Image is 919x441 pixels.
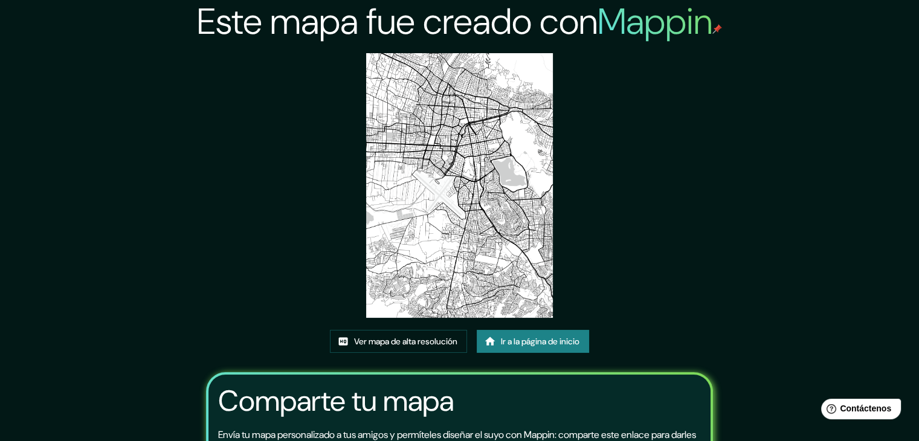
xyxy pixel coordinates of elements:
iframe: Lanzador de widgets de ayuda [811,394,906,428]
img: created-map [366,53,553,318]
img: pin de mapeo [712,24,722,34]
font: Comparte tu mapa [218,382,454,420]
font: Ir a la página de inicio [501,336,579,347]
font: Ver mapa de alta resolución [354,336,457,347]
a: Ir a la página de inicio [477,330,589,353]
a: Ver mapa de alta resolución [330,330,467,353]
